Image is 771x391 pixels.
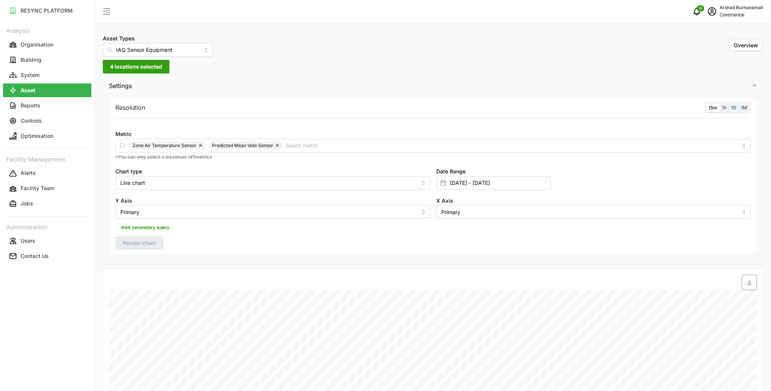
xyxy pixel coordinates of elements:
[115,103,145,112] p: Resolution
[3,83,91,98] a: Asset
[123,237,156,250] span: Render chart
[115,130,132,138] label: Metric
[722,105,726,111] span: 1h
[21,132,53,140] p: Optimisation
[741,105,747,111] span: 1M
[699,6,702,11] span: 0
[3,67,91,83] a: System
[3,128,91,144] a: Optimisation
[3,113,91,128] a: Controls
[3,234,91,248] button: Users
[115,236,163,250] button: Render chart
[21,56,42,64] p: Building
[3,68,91,82] button: System
[3,181,91,196] a: Facility Team
[3,37,91,52] a: Organisation
[21,71,40,79] p: System
[3,221,91,232] p: Administration
[103,95,763,264] div: Settings
[21,200,33,207] p: Jobs
[3,129,91,143] button: Optimisation
[436,205,751,219] input: Select X axis
[436,197,453,205] label: X Axis
[731,105,736,111] span: 1D
[115,197,132,205] label: Y Axis
[115,176,430,190] input: Select chart type
[3,197,91,211] button: Jobs
[103,34,135,43] label: Asset Types
[110,60,162,73] span: 4 locations selected
[3,83,91,97] button: Asset
[21,41,53,48] p: Organisation
[689,4,704,19] button: notifications
[115,205,430,219] input: Select Y axis
[709,105,717,111] span: 15m
[103,77,763,95] button: Settings
[704,4,720,19] button: schedule
[132,141,196,150] span: Zone Air Temperature Sensor
[3,24,91,35] p: Analysis
[21,102,40,109] p: Reports
[436,167,466,176] label: Date Range
[436,176,551,190] input: Select date range
[3,196,91,212] a: Jobs
[115,167,142,176] label: Chart type
[3,38,91,51] button: Organisation
[21,237,35,245] p: Users
[21,117,42,125] p: Controls
[115,154,751,160] p: *You can only select a maximum of 5 metrics
[3,114,91,128] button: Controls
[3,53,91,67] button: Building
[3,153,91,164] p: Facility Management
[3,233,91,248] a: Users
[21,169,36,177] p: Alerts
[3,98,91,113] a: Reports
[3,249,91,263] button: Contact Us
[3,52,91,67] a: Building
[21,87,35,94] p: Asset
[3,166,91,181] a: Alerts
[3,99,91,112] button: Reports
[3,167,91,180] button: Alerts
[115,222,175,233] button: Add secondary query
[286,141,737,149] input: Select metric
[3,182,91,195] button: Facility Team
[21,252,49,260] p: Contact Us
[103,60,169,74] button: 4 locations selected
[109,77,752,95] span: Settings
[21,184,54,192] p: Facility Team
[121,222,169,233] span: Add secondary query
[3,4,91,18] button: RESYNC PLATFORM
[212,141,273,150] span: Predicted Mean Vote Sensor
[734,42,758,48] span: Overview
[3,248,91,264] a: Contact Us
[720,11,763,19] p: Continental
[21,7,73,14] p: RESYNC PLATFORM
[3,3,91,18] a: RESYNC PLATFORM
[720,4,763,11] p: Arshad Burhanamali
